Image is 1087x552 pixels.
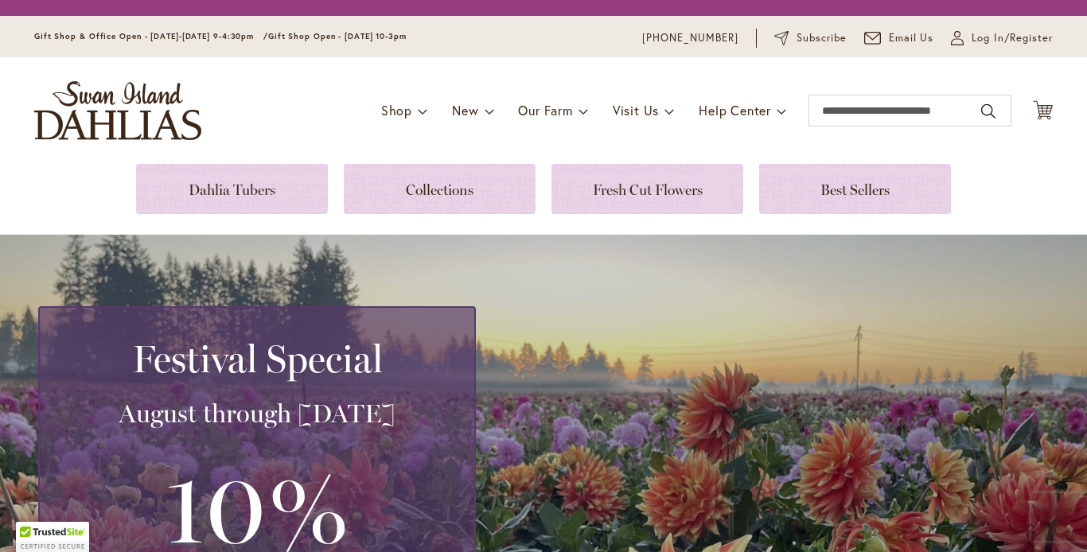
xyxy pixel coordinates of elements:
[16,522,89,552] div: TrustedSite Certified
[268,31,407,41] span: Gift Shop Open - [DATE] 10-3pm
[381,102,412,119] span: Shop
[59,336,455,381] h2: Festival Special
[774,30,847,46] a: Subscribe
[797,30,847,46] span: Subscribe
[864,30,934,46] a: Email Us
[699,102,771,119] span: Help Center
[642,30,738,46] a: [PHONE_NUMBER]
[889,30,934,46] span: Email Us
[59,398,455,430] h3: August through [DATE]
[518,102,572,119] span: Our Farm
[951,30,1053,46] a: Log In/Register
[34,81,201,140] a: store logo
[972,30,1053,46] span: Log In/Register
[613,102,659,119] span: Visit Us
[452,102,478,119] span: New
[34,31,268,41] span: Gift Shop & Office Open - [DATE]-[DATE] 9-4:30pm /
